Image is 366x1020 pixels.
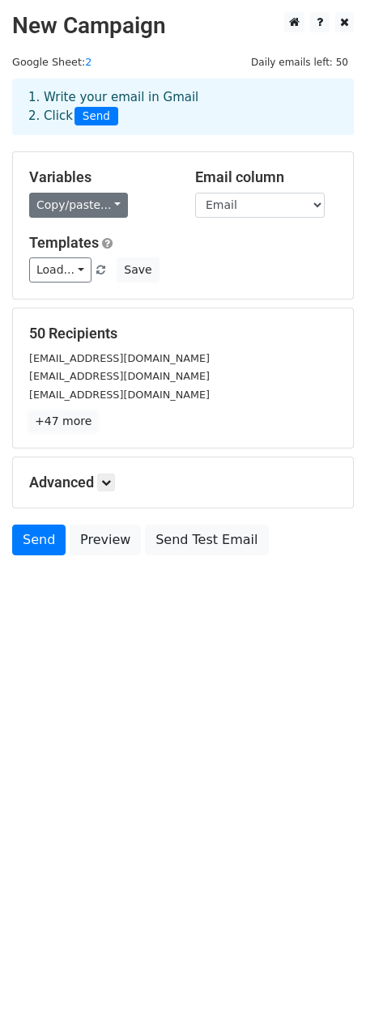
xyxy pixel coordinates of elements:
[29,389,210,401] small: [EMAIL_ADDRESS][DOMAIN_NAME]
[74,107,118,126] span: Send
[12,525,66,555] a: Send
[85,56,91,68] a: 2
[12,56,91,68] small: Google Sheet:
[245,53,354,71] span: Daily emails left: 50
[29,474,337,491] h5: Advanced
[29,257,91,283] a: Load...
[29,234,99,251] a: Templates
[70,525,141,555] a: Preview
[245,56,354,68] a: Daily emails left: 50
[29,325,337,342] h5: 50 Recipients
[285,942,366,1020] iframe: Chat Widget
[29,411,97,431] a: +47 more
[12,12,354,40] h2: New Campaign
[29,370,210,382] small: [EMAIL_ADDRESS][DOMAIN_NAME]
[145,525,268,555] a: Send Test Email
[195,168,337,186] h5: Email column
[16,88,350,125] div: 1. Write your email in Gmail 2. Click
[117,257,159,283] button: Save
[29,193,128,218] a: Copy/paste...
[29,352,210,364] small: [EMAIL_ADDRESS][DOMAIN_NAME]
[29,168,171,186] h5: Variables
